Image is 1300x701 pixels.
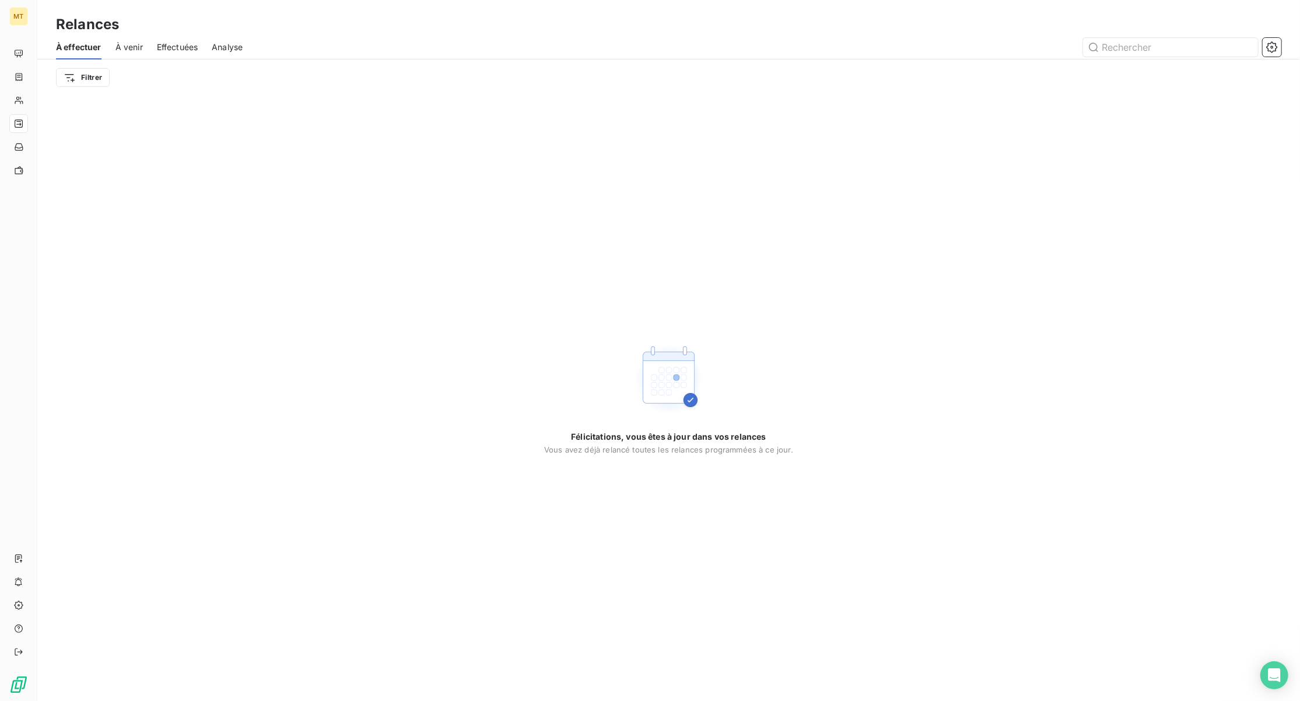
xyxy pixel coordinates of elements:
button: Filtrer [56,68,110,87]
h3: Relances [56,14,119,35]
span: Effectuées [157,41,198,53]
input: Rechercher [1083,38,1258,57]
div: MT [9,7,28,26]
span: Analyse [212,41,243,53]
span: Félicitations, vous êtes à jour dans vos relances [571,431,766,443]
img: Logo LeanPay [9,675,28,694]
span: Vous avez déjà relancé toutes les relances programmées à ce jour. [544,445,793,454]
div: Open Intercom Messenger [1260,661,1288,689]
span: À effectuer [56,41,101,53]
img: Empty state [632,342,706,417]
span: À venir [115,41,143,53]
